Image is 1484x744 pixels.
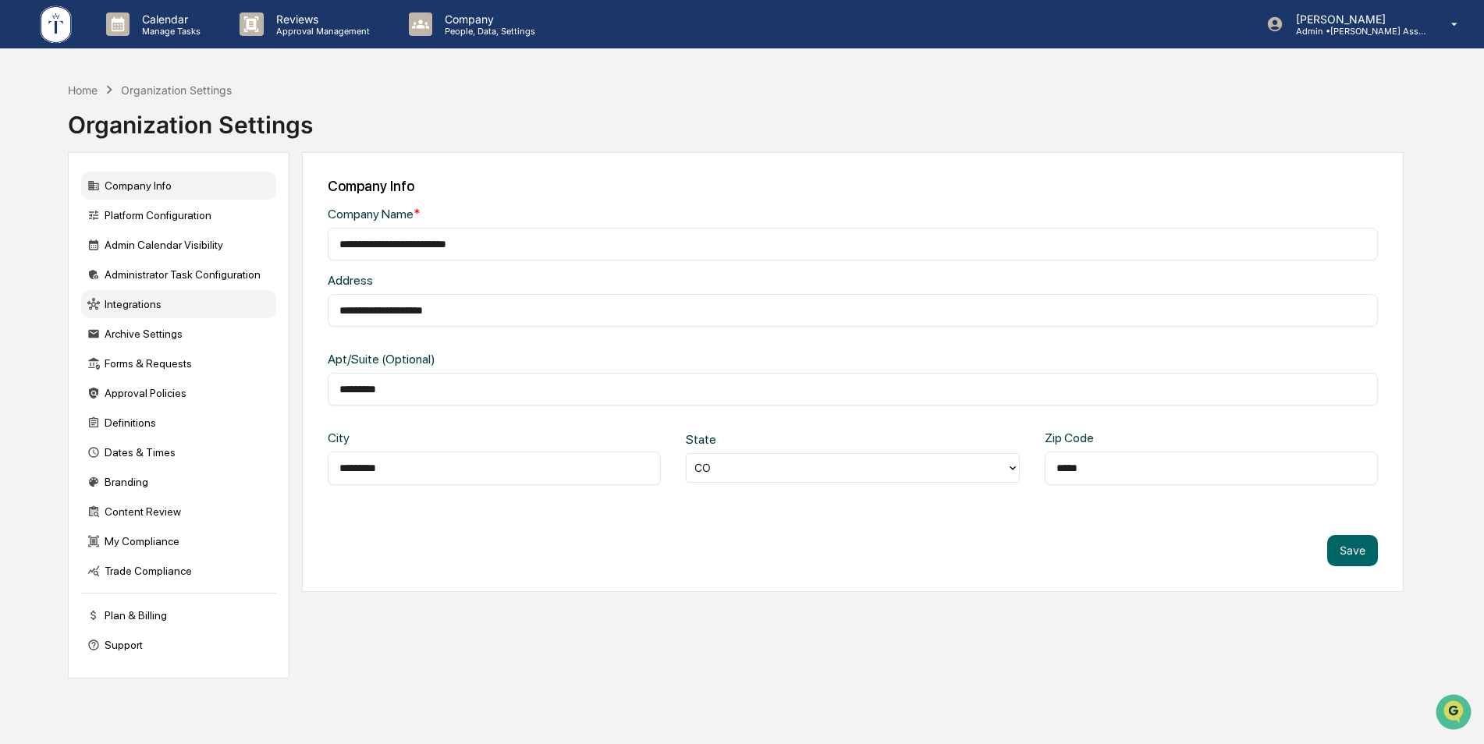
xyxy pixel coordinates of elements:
[68,98,313,139] div: Organization Settings
[31,197,101,212] span: Preclearance
[1283,26,1429,37] p: Admin • [PERSON_NAME] Asset Management LLC
[113,198,126,211] div: 🗄️
[37,3,75,46] img: logo
[9,190,107,218] a: 🖐️Preclearance
[81,557,276,585] div: Trade Compliance
[1327,535,1378,566] button: Save
[686,432,836,447] div: State
[107,190,200,218] a: 🗄️Attestations
[31,226,98,242] span: Data Lookup
[328,352,801,367] div: Apt/Suite (Optional)
[328,273,801,288] div: Address
[1283,12,1429,26] p: [PERSON_NAME]
[328,178,1378,194] div: Company Info
[9,220,105,248] a: 🔎Data Lookup
[328,207,801,221] div: Company Name
[53,135,197,147] div: We're available if you need us!
[81,172,276,200] div: Company Info
[264,12,378,26] p: Reviews
[16,228,28,240] div: 🔎
[432,12,543,26] p: Company
[1045,430,1195,445] div: Zip Code
[265,124,284,143] button: Start new chat
[81,409,276,437] div: Definitions
[129,197,193,212] span: Attestations
[121,83,232,97] div: Organization Settings
[81,438,276,466] div: Dates & Times
[16,33,284,58] p: How can we help?
[432,26,543,37] p: People, Data, Settings
[1434,693,1476,735] iframe: Open customer support
[130,26,208,37] p: Manage Tasks
[81,527,276,555] div: My Compliance
[16,119,44,147] img: 1746055101610-c473b297-6a78-478c-a979-82029cc54cd1
[68,83,98,97] div: Home
[81,320,276,348] div: Archive Settings
[81,290,276,318] div: Integrations
[328,430,478,445] div: City
[53,119,256,135] div: Start new chat
[81,349,276,377] div: Forms & Requests
[81,260,276,289] div: Administrator Task Configuration
[81,601,276,629] div: Plan & Billing
[155,264,189,276] span: Pylon
[81,631,276,659] div: Support
[81,468,276,496] div: Branding
[130,12,208,26] p: Calendar
[81,201,276,229] div: Platform Configuration
[81,498,276,526] div: Content Review
[16,198,28,211] div: 🖐️
[81,379,276,407] div: Approval Policies
[110,264,189,276] a: Powered byPylon
[264,26,378,37] p: Approval Management
[81,231,276,259] div: Admin Calendar Visibility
